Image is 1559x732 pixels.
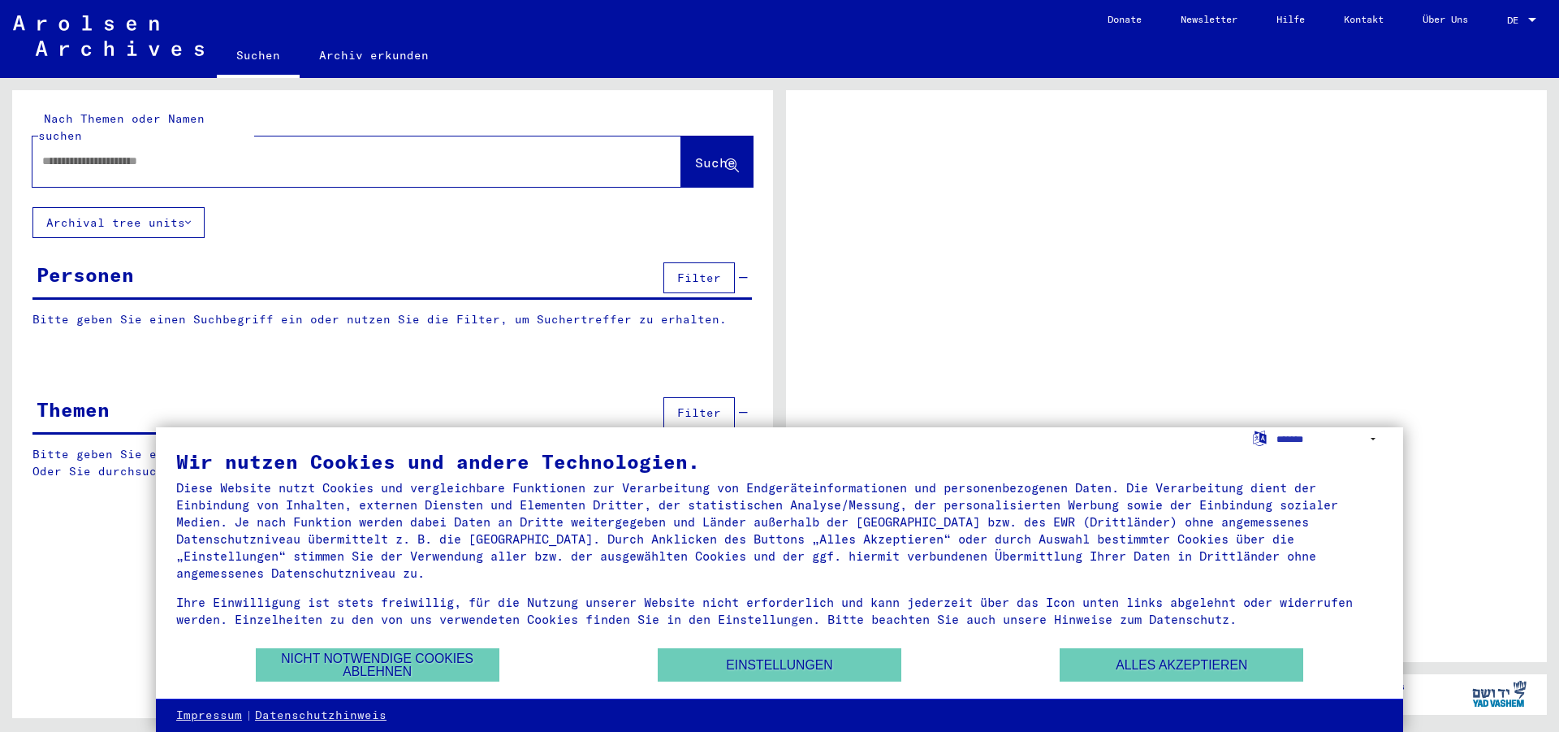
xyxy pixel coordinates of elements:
[32,446,753,480] p: Bitte geben Sie einen Suchbegriff ein oder nutzen Sie die Filter, um Suchertreffer zu erhalten. O...
[13,15,204,56] img: Arolsen_neg.svg
[176,452,1383,471] div: Wir nutzen Cookies und andere Technologien.
[255,708,387,724] a: Datenschutzhinweis
[677,271,721,285] span: Filter
[37,260,134,289] div: Personen
[1507,15,1525,26] span: DE
[658,648,901,682] button: Einstellungen
[1251,430,1268,445] label: Sprache auswählen
[176,479,1383,582] div: Diese Website nutzt Cookies und vergleichbare Funktionen zur Verarbeitung von Endgeräteinformatio...
[663,262,735,293] button: Filter
[300,36,448,75] a: Archiv erkunden
[677,405,721,420] span: Filter
[663,397,735,428] button: Filter
[32,311,752,328] p: Bitte geben Sie einen Suchbegriff ein oder nutzen Sie die Filter, um Suchertreffer zu erhalten.
[256,648,499,682] button: Nicht notwendige Cookies ablehnen
[217,36,300,78] a: Suchen
[1276,427,1383,451] select: Sprache auswählen
[176,594,1383,628] div: Ihre Einwilligung ist stets freiwillig, für die Nutzung unserer Website nicht erforderlich und ka...
[32,207,205,238] button: Archival tree units
[695,154,736,171] span: Suche
[681,136,753,187] button: Suche
[37,395,110,424] div: Themen
[1060,648,1303,682] button: Alles akzeptieren
[38,111,205,143] mat-label: Nach Themen oder Namen suchen
[1469,674,1530,714] img: yv_logo.png
[176,708,242,724] a: Impressum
